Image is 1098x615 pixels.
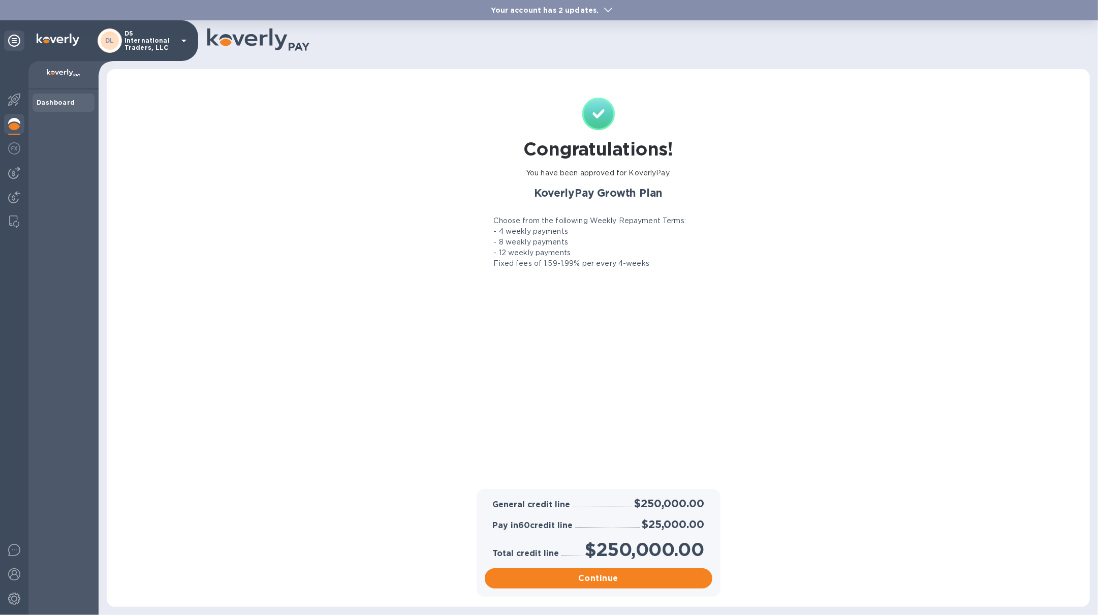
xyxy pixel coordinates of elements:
h2: KoverlyPay Growth Plan [479,187,718,199]
img: Logo [37,34,79,46]
h3: General credit line [493,500,571,510]
p: You have been approved for KoverlyPay. [526,168,671,178]
h3: Pay in 60 credit line [493,521,573,531]
b: Dashboard [37,99,75,106]
h2: $25,000.00 [642,518,704,531]
p: Fixed fees of 1.59-1.99% per every 4-weeks [494,258,650,269]
h1: Congratulations! [523,138,673,160]
img: Foreign exchange [8,142,20,155]
p: DS International Traders, LLC [124,30,175,51]
h2: $250,000.00 [634,497,704,510]
span: Continue [493,572,704,585]
b: DL [105,37,114,44]
b: Your account has 2 updates. [491,6,599,14]
p: - 12 weekly payments [494,248,571,258]
button: Continue [485,568,712,589]
h1: $250,000.00 [584,539,704,560]
div: Unpin categories [4,30,24,51]
h3: Total credit line [493,549,559,559]
p: Choose from the following Weekly Repayment Terms: [494,216,686,226]
p: - 4 weekly payments [494,226,569,237]
p: - 8 weekly payments [494,237,569,248]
